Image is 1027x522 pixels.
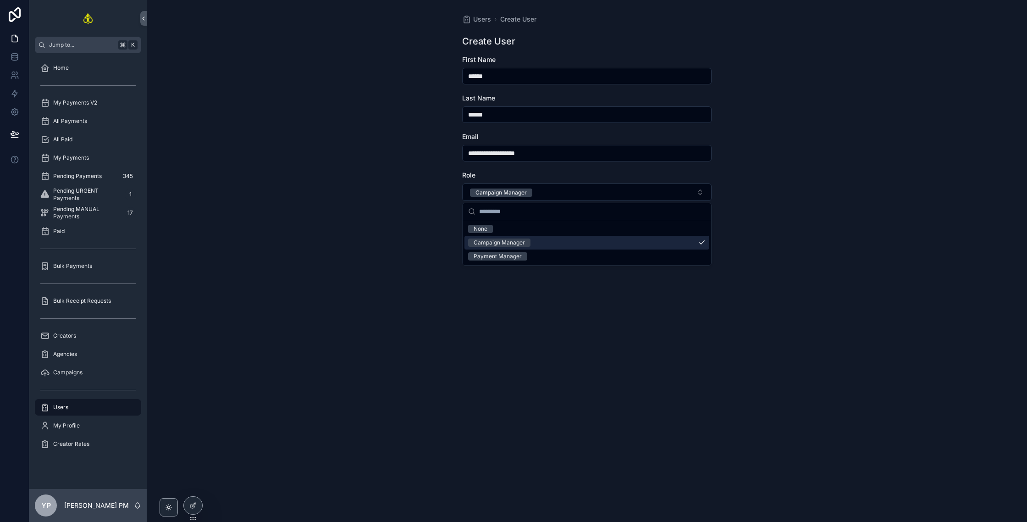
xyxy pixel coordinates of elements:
a: My Payments [35,150,141,166]
button: Select Button [462,183,712,201]
span: Bulk Receipt Requests [53,297,111,305]
h1: Create User [462,35,515,48]
span: First Name [462,56,496,63]
div: 17 [125,207,136,218]
a: Paid [35,223,141,239]
span: K [129,41,137,49]
span: Role [462,171,475,179]
div: None [474,225,487,233]
a: Pending Payments345 [35,168,141,184]
span: All Payments [53,117,87,125]
button: Jump to...K [35,37,141,53]
div: scrollable content [29,53,147,464]
span: Creator Rates [53,440,89,448]
a: Agencies [35,346,141,362]
div: Campaign Manager [475,189,527,197]
span: Creators [53,332,76,339]
a: Pending MANUAL Payments17 [35,205,141,221]
span: Users [473,15,491,24]
a: My Payments V2 [35,94,141,111]
a: Users [462,15,491,24]
span: Pending MANUAL Payments [53,205,121,220]
a: Create User [500,15,536,24]
span: My Payments V2 [53,99,97,106]
span: Jump to... [49,41,115,49]
a: Pending URGENT Payments1 [35,186,141,203]
a: Bulk Receipt Requests [35,293,141,309]
img: App logo [83,11,94,26]
div: Payment Manager [474,252,522,261]
span: Agencies [53,350,77,358]
span: Campaigns [53,369,83,376]
span: Users [53,404,68,411]
div: Campaign Manager [474,239,525,247]
span: YP [41,500,51,511]
a: Creators [35,328,141,344]
a: My Profile [35,417,141,434]
span: Pending Payments [53,172,102,180]
span: Last Name [462,94,495,102]
span: Home [53,64,69,72]
a: Creator Rates [35,436,141,452]
a: All Paid [35,131,141,148]
div: 345 [120,171,136,182]
span: All Paid [53,136,72,143]
span: Bulk Payments [53,262,92,270]
p: [PERSON_NAME] PM [64,501,129,510]
span: Pending URGENT Payments [53,187,121,202]
span: Email [462,133,479,140]
div: Suggestions [463,220,711,265]
div: 1 [125,189,136,200]
span: Paid [53,228,65,235]
a: Bulk Payments [35,258,141,274]
a: Campaigns [35,364,141,381]
a: All Payments [35,113,141,129]
a: Home [35,60,141,76]
span: My Payments [53,154,89,161]
a: Users [35,399,141,416]
span: My Profile [53,422,80,429]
